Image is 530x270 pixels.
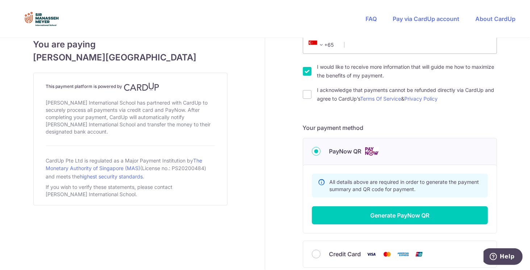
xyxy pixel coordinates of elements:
div: [PERSON_NAME] International School has partnered with CardUp to securely process all payments via... [46,98,215,137]
span: +65 [306,41,339,49]
img: CardUp [124,83,159,91]
span: All details above are required in order to generate the payment summary and QR code for payment. [330,179,479,192]
label: I acknowledge that payments cannot be refunded directly via CardUp and agree to CardUp’s & [317,86,497,103]
span: PayNow QR [329,147,362,156]
img: Mastercard [380,250,395,259]
a: Pay via CardUp account [393,15,459,22]
div: PayNow QR Cards logo [312,147,488,156]
span: [PERSON_NAME][GEOGRAPHIC_DATA] [33,51,228,64]
div: Credit Card Visa Mastercard American Express Union Pay [312,250,488,259]
span: Credit Card [329,250,361,258]
div: If you wish to verify these statements, please contact [PERSON_NAME] International School. [46,182,215,199]
a: FAQ [366,15,377,22]
h5: Your payment method [303,123,497,132]
img: Union Pay [412,250,426,259]
span: You are paying [33,38,228,51]
a: About CardUp [475,15,516,22]
a: Terms Of Service [360,96,401,102]
label: I would like to receive more information that will guide me how to maximize the benefits of my pa... [317,63,497,80]
img: Cards logo [364,147,379,156]
iframe: Opens a widget where you can find more information [484,248,523,266]
img: American Express [396,250,410,259]
h4: This payment platform is powered by [46,83,215,91]
button: Generate PayNow QR [312,206,488,224]
a: Privacy Policy [405,96,438,102]
div: CardUp Pte Ltd is regulated as a Major Payment Institution by (License no.: PS20200484) and meets... [46,155,215,182]
img: Visa [364,250,379,259]
span: +65 [309,41,326,49]
a: highest security standards [80,173,143,180]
